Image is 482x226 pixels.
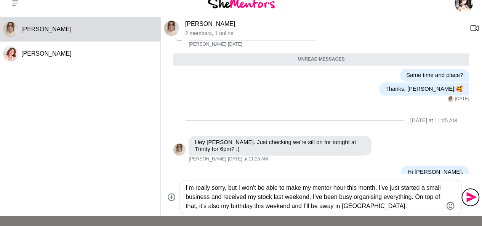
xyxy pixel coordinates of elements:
[448,96,453,102] img: E
[21,26,72,32] span: [PERSON_NAME]
[385,85,463,92] p: Thanks, [PERSON_NAME]!
[455,96,469,102] time: 2025-09-17T04:52:22.599Z
[446,201,455,210] button: Emoji picker
[410,117,457,124] div: [DATE] at 11:25 AM
[462,189,479,206] button: Send
[228,156,268,162] time: 2025-09-24T01:25:57.747Z
[173,143,186,155] div: Elle Thorne
[3,46,18,61] img: A
[164,21,179,36] img: E
[185,21,235,27] a: [PERSON_NAME]
[189,42,226,48] span: [PERSON_NAME]
[186,183,442,211] textarea: Type your message
[189,156,226,162] span: [PERSON_NAME]
[185,30,464,37] p: 2 members , 1 online
[195,139,365,152] p: Hey [PERSON_NAME]. Just checking we're sill on for tonight at Trinity for 6pm? :)
[406,72,463,79] p: Same time and place?
[228,42,242,48] time: 2025-09-17T04:49:29.084Z
[21,50,72,57] span: [PERSON_NAME]
[3,22,18,37] img: E
[173,143,186,155] img: E
[173,53,469,66] div: Unread messages
[407,168,463,175] p: Hi [PERSON_NAME],
[448,96,453,102] div: Elle Thorne
[164,21,179,36] div: Elle Thorne
[3,22,18,37] div: Elle Thorne
[456,85,463,92] span: 🥰
[3,46,18,61] div: Amanda Greenman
